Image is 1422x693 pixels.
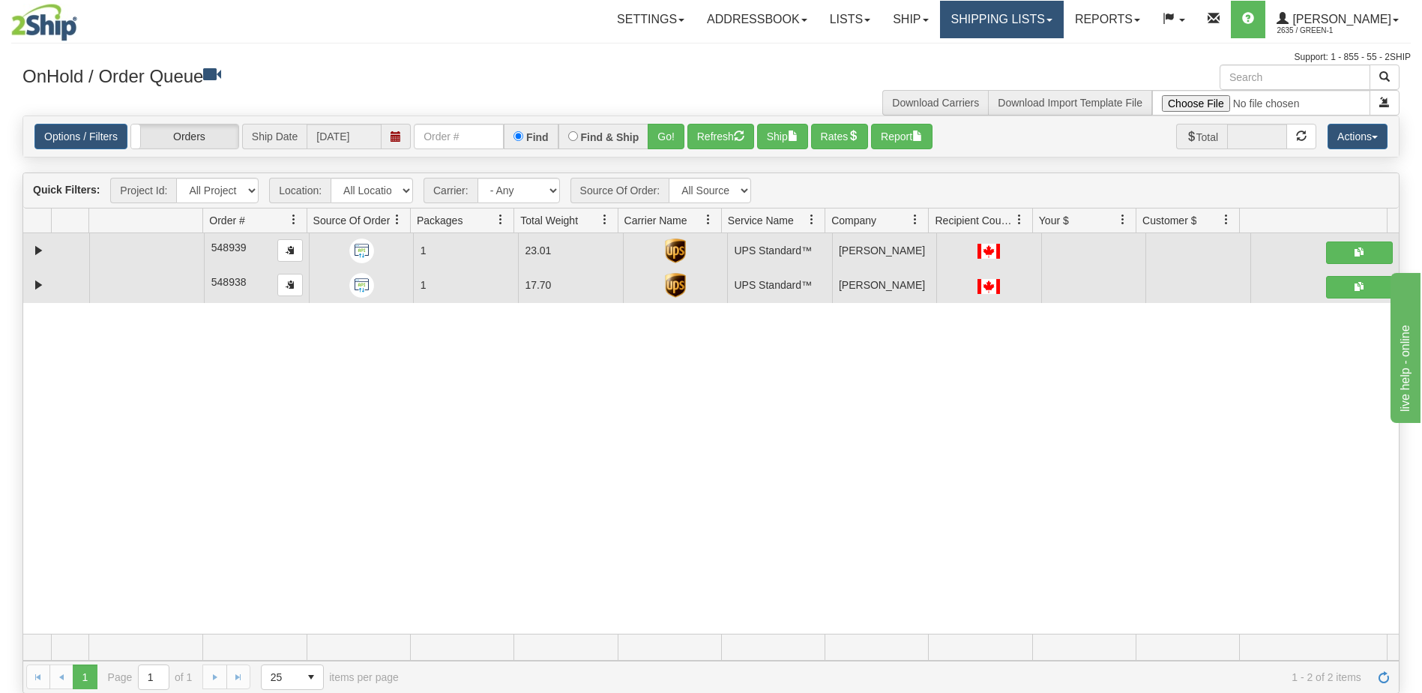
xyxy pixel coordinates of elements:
button: Ship [757,124,808,149]
label: Find [526,132,549,142]
span: 1 [421,279,427,291]
button: Rates [811,124,869,149]
button: Refresh [687,124,754,149]
input: Import [1152,90,1370,115]
span: Project Id: [110,178,176,203]
td: [PERSON_NAME] [832,268,937,302]
a: Expand [29,276,48,295]
span: Service Name [728,213,794,228]
button: Copy to clipboard [277,239,303,262]
td: UPS Standard™ [727,233,832,268]
span: Page sizes drop down [261,664,324,690]
input: Order # [414,124,504,149]
span: Source Of Order [313,213,391,228]
a: Total Weight filter column settings [592,207,618,232]
span: select [299,665,323,689]
a: Service Name filter column settings [799,207,825,232]
a: Customer $ filter column settings [1214,207,1239,232]
img: API [349,238,374,263]
span: Carrier Name [624,213,687,228]
span: Packages [417,213,463,228]
button: Shipping Documents [1326,241,1393,264]
span: items per page [261,664,399,690]
a: Carrier Name filter column settings [696,207,721,232]
a: Order # filter column settings [281,207,307,232]
span: 25 [271,670,290,685]
span: Total [1176,124,1228,149]
input: Page 1 [139,665,169,689]
h3: OnHold / Order Queue [22,64,700,86]
span: Ship Date [242,124,307,149]
span: Customer $ [1142,213,1196,228]
img: UPS [665,238,686,263]
div: live help - online [11,9,139,27]
span: 1 - 2 of 2 items [420,671,1361,683]
button: Shipping Documents [1326,276,1393,298]
input: Search [1220,64,1370,90]
a: Lists [819,1,882,38]
span: Your $ [1039,213,1069,228]
a: Addressbook [696,1,819,38]
a: Packages filter column settings [488,207,513,232]
a: Shipping lists [940,1,1064,38]
span: 23.01 [525,244,551,256]
button: Report [871,124,933,149]
label: Find & Ship [581,132,639,142]
a: Recipient Country filter column settings [1007,207,1032,232]
img: CA [977,244,1000,259]
span: Location: [269,178,331,203]
img: UPS [665,273,686,298]
span: Recipient Country [935,213,1013,228]
span: Total Weight [520,213,578,228]
a: Company filter column settings [903,207,928,232]
iframe: chat widget [1388,270,1421,423]
img: CA [977,279,1000,294]
span: Carrier: [424,178,477,203]
a: Your $ filter column settings [1110,207,1136,232]
span: 548938 [211,276,247,288]
span: [PERSON_NAME] [1289,13,1391,25]
button: Actions [1328,124,1388,149]
span: Page 1 [73,664,97,688]
span: Page of 1 [108,664,193,690]
img: logo2635.jpg [11,4,77,41]
label: Orders [131,124,238,148]
a: Reports [1064,1,1151,38]
a: [PERSON_NAME] 2635 / Green-1 [1265,1,1410,38]
span: Source Of Order: [570,178,669,203]
span: 2635 / Green-1 [1277,23,1389,38]
button: Copy to clipboard [277,274,303,296]
img: API [349,273,374,298]
span: 548939 [211,241,247,253]
a: Settings [606,1,696,38]
span: 1 [421,244,427,256]
button: Search [1370,64,1400,90]
td: UPS Standard™ [727,268,832,302]
button: Go! [648,124,684,149]
span: Company [831,213,876,228]
label: Quick Filters: [33,182,100,197]
span: Order # [209,213,244,228]
a: Ship [882,1,939,38]
a: Download Import Template File [998,97,1142,109]
div: grid toolbar [23,173,1399,208]
td: [PERSON_NAME] [832,233,937,268]
a: Source Of Order filter column settings [385,207,410,232]
a: Options / Filters [34,124,127,149]
a: Download Carriers [892,97,979,109]
a: Expand [29,241,48,260]
div: Support: 1 - 855 - 55 - 2SHIP [11,51,1411,64]
span: 17.70 [525,279,551,291]
a: Refresh [1372,664,1396,688]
